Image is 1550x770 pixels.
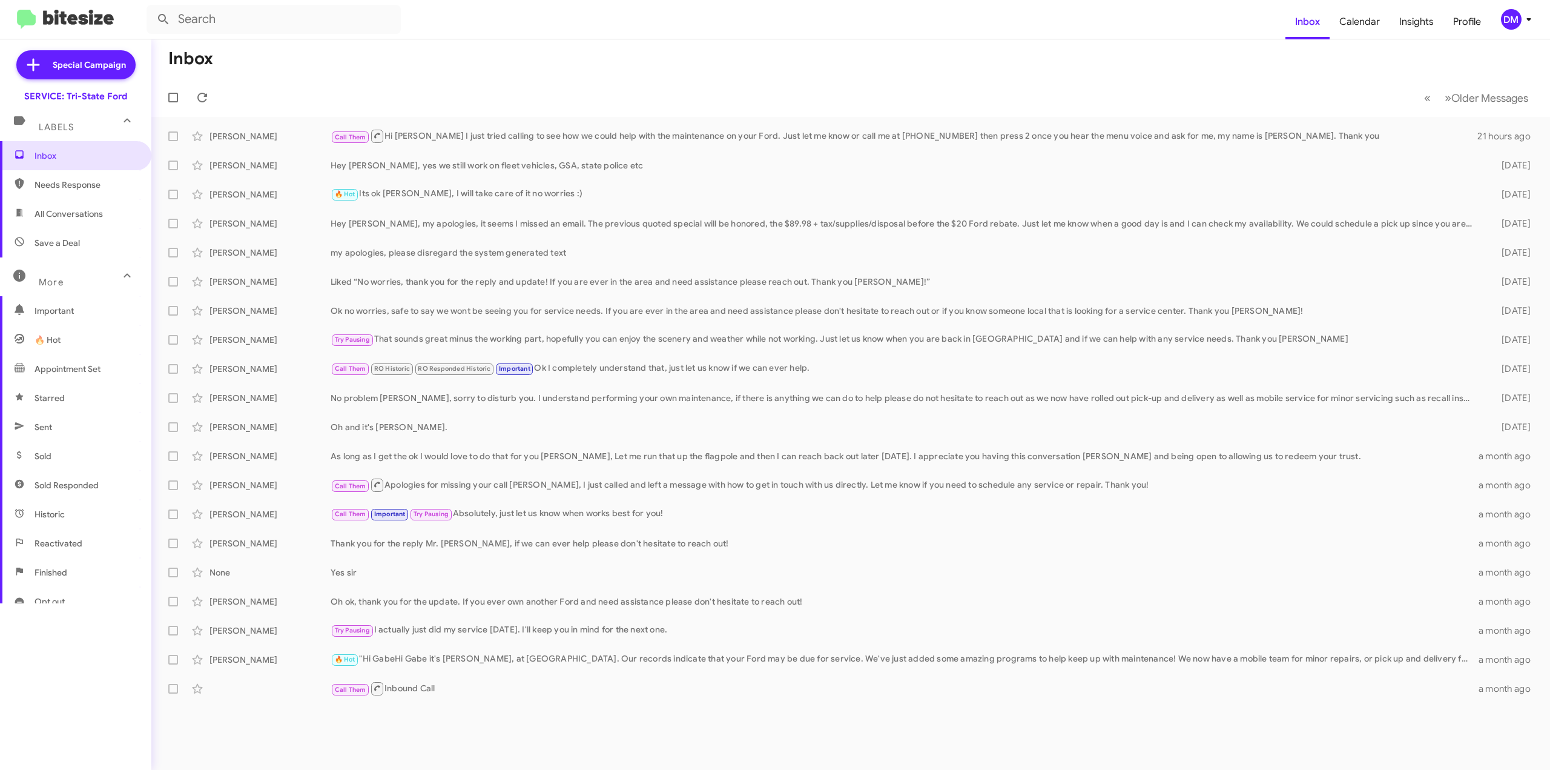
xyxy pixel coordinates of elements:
div: [PERSON_NAME] [209,159,331,171]
button: Previous [1417,85,1438,110]
div: Oh ok, thank you for the update. If you ever own another Ford and need assistance please don't he... [331,596,1479,608]
nav: Page navigation example [1417,85,1535,110]
div: None [209,566,331,579]
span: Labels [39,122,74,133]
span: Important [35,305,137,317]
div: a month ago [1479,625,1540,637]
div: [PERSON_NAME] [209,450,331,462]
span: All Conversations [35,208,103,220]
div: [PERSON_NAME] [209,421,331,433]
div: Hey [PERSON_NAME], yes we still work on fleet vehicles, GSA, state police etc [331,159,1479,171]
span: Appointment Set [35,363,101,375]
div: DM [1501,9,1522,30]
span: Finished [35,566,67,579]
div: That sounds great minus the working part, hopefully you can enjoy the scenery and weather while n... [331,333,1479,347]
div: [PERSON_NAME] [209,392,331,404]
span: Call Them [335,510,366,518]
span: 🔥 Hot [35,334,61,346]
div: Hey [PERSON_NAME], my apologies, it seems I missed an email. The previous quoted special will be ... [331,217,1479,230]
div: [DATE] [1479,363,1540,375]
span: Sold Responded [35,479,99,491]
div: a month ago [1479,683,1540,695]
div: [DATE] [1479,421,1540,433]
a: Inbox [1285,4,1330,39]
div: a month ago [1479,566,1540,579]
div: a month ago [1479,450,1540,462]
div: a month ago [1479,479,1540,491]
div: Apologies for missing your call [PERSON_NAME], I just called and left a message with how to get i... [331,477,1479,493]
span: 🔥 Hot [335,190,355,198]
input: Search [147,5,401,34]
div: [PERSON_NAME] [209,130,331,142]
div: [PERSON_NAME] [209,508,331,520]
span: Sent [35,421,52,433]
div: [DATE] [1479,159,1540,171]
div: "Hi GabeHi Gabe it's [PERSON_NAME], at [GEOGRAPHIC_DATA]. Our records indicate that your Ford may... [331,652,1479,666]
span: Call Them [335,482,366,490]
div: Yes sir [331,566,1479,579]
div: Oh and it's [PERSON_NAME]. [331,421,1479,433]
span: Older Messages [1451,91,1528,105]
div: [PERSON_NAME] [209,596,331,608]
div: SERVICE: Tri-State Ford [24,90,127,102]
div: 21 hours ago [1477,130,1540,142]
button: DM [1491,9,1537,30]
span: Sold [35,450,51,462]
div: [DATE] [1479,276,1540,288]
span: Special Campaign [53,59,126,71]
span: Try Pausing [414,510,449,518]
div: Ok I completely understand that, just let us know if we can ever help. [331,362,1479,376]
a: Insights [1390,4,1443,39]
div: [DATE] [1479,392,1540,404]
div: [PERSON_NAME] [209,654,331,666]
div: a month ago [1479,596,1540,608]
span: 🔥 Hot [335,655,355,663]
div: a month ago [1479,537,1540,549]
span: Reactivated [35,537,82,549]
span: Important [374,510,406,518]
div: Ok no worries, safe to say we wont be seeing you for service needs. If you are ever in the area a... [331,305,1479,317]
div: I actually just did my service [DATE]. I'll keep you in mind for the next one. [331,623,1479,637]
div: Absolutely, just let us know when works best for you! [331,507,1479,521]
div: [DATE] [1479,188,1540,201]
span: « [1424,90,1431,105]
div: [DATE] [1479,247,1540,259]
span: Opt out [35,596,65,608]
div: [PERSON_NAME] [209,247,331,259]
span: Try Pausing [335,336,370,344]
a: Special Campaign [16,50,136,79]
span: Inbox [35,150,137,162]
div: [PERSON_NAME] [209,334,331,346]
span: Call Them [335,133,366,141]
div: [PERSON_NAME] [209,188,331,201]
span: » [1445,90,1451,105]
a: Profile [1443,4,1491,39]
span: Save a Deal [35,237,80,249]
span: Important [499,365,530,373]
div: [PERSON_NAME] [209,625,331,637]
div: [PERSON_NAME] [209,217,331,230]
div: Inbound Call [331,681,1479,696]
div: [PERSON_NAME] [209,363,331,375]
span: Historic [35,508,65,520]
span: Try Pausing [335,626,370,634]
span: More [39,277,64,288]
span: Call Them [335,686,366,694]
div: [DATE] [1479,305,1540,317]
span: Call Them [335,365,366,373]
div: [PERSON_NAME] [209,537,331,549]
div: [PERSON_NAME] [209,305,331,317]
div: a month ago [1479,508,1540,520]
span: RO Historic [374,365,410,373]
div: [DATE] [1479,334,1540,346]
div: a month ago [1479,654,1540,666]
button: Next [1437,85,1535,110]
span: RO Responded Historic [418,365,490,373]
div: [PERSON_NAME] [209,276,331,288]
a: Calendar [1330,4,1390,39]
div: Its ok [PERSON_NAME], I will take care of it no worries :) [331,187,1479,201]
